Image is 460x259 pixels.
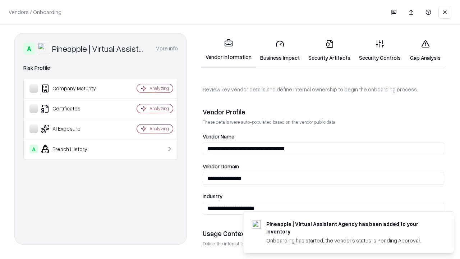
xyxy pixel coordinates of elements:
label: Industry [203,194,444,199]
a: Security Artifacts [304,34,355,67]
div: A [29,145,38,153]
a: Gap Analysis [405,34,446,67]
div: A [23,43,35,54]
p: Define the internal team and reason for using this vendor. This helps assess business relevance a... [203,241,444,247]
div: Certificates [29,104,115,113]
div: Analyzing [149,126,169,132]
div: Analyzing [149,105,169,112]
p: Review key vendor details and define internal ownership to begin the onboarding process. [203,86,444,93]
div: Company Maturity [29,84,115,93]
div: Onboarding has started, the vendor's status is Pending Approval. [266,237,437,244]
a: Business Impact [256,34,304,67]
div: Risk Profile [23,64,178,72]
img: trypineapple.com [252,220,261,229]
div: Pineapple | Virtual Assistant Agency [52,43,147,54]
div: Breach History [29,145,115,153]
a: Security Controls [355,34,405,67]
label: Vendor Domain [203,164,444,169]
a: Vendor Information [201,33,256,68]
img: Pineapple | Virtual Assistant Agency [38,43,49,54]
div: Vendor Profile [203,108,444,116]
button: More info [156,42,178,55]
div: AI Exposure [29,124,115,133]
div: Usage Context [203,229,444,238]
div: Analyzing [149,85,169,91]
label: Vendor Name [203,134,444,139]
p: Vendors / Onboarding [9,8,61,16]
p: These details were auto-populated based on the vendor public data [203,119,444,125]
div: Pineapple | Virtual Assistant Agency has been added to your inventory [266,220,437,235]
